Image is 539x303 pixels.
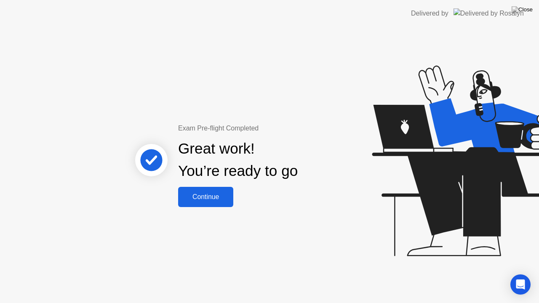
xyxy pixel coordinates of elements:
div: Exam Pre-flight Completed [178,123,352,133]
div: Great work! You’re ready to go [178,138,298,182]
button: Continue [178,187,233,207]
div: Open Intercom Messenger [510,274,531,295]
div: Continue [181,193,231,201]
img: Close [512,6,533,13]
img: Delivered by Rosalyn [454,8,524,18]
div: Delivered by [411,8,448,19]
